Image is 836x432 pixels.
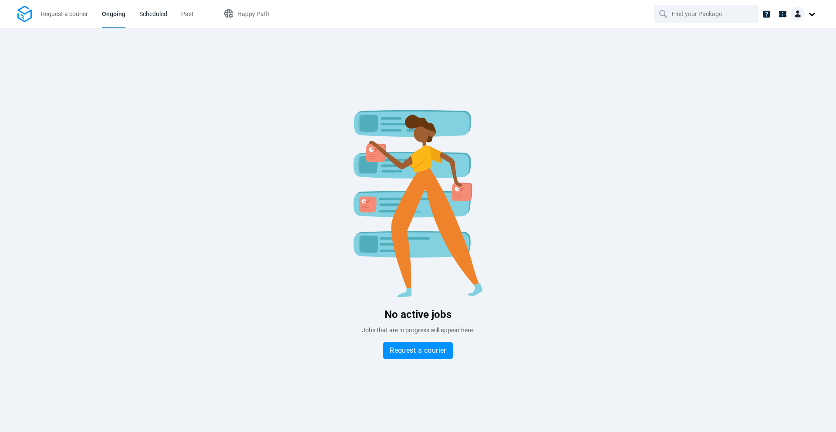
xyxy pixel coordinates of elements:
button: Request a courier [383,342,453,359]
span: Request a courier [41,10,88,17]
span: Happy Path [237,10,270,17]
span: No active jobs [384,308,452,321]
span: Jobs that are in progress will appear here. [362,327,475,334]
img: Blank slate [287,101,549,297]
span: Past [181,10,194,17]
img: Logo [17,6,32,23]
input: Find your Package [672,6,742,22]
span: Request a courier [390,347,446,354]
img: Client [791,7,805,21]
span: Ongoing [102,10,125,17]
span: Scheduled [139,10,167,17]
